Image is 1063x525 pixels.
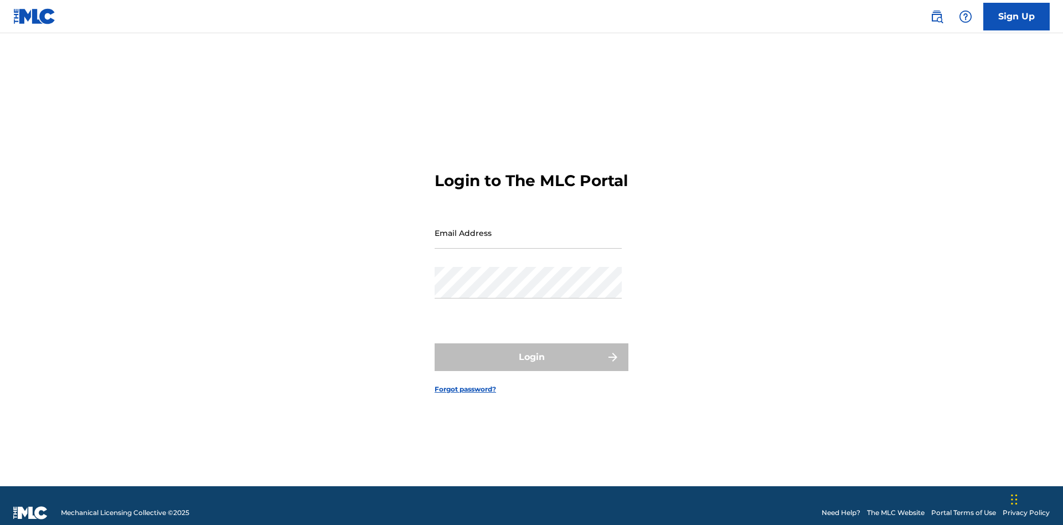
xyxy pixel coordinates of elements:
iframe: Chat Widget [1008,472,1063,525]
h3: Login to The MLC Portal [435,171,628,191]
img: search [930,10,943,23]
span: Mechanical Licensing Collective © 2025 [61,508,189,518]
div: Help [954,6,977,28]
a: Need Help? [822,508,860,518]
a: Public Search [926,6,948,28]
a: The MLC Website [867,508,925,518]
img: help [959,10,972,23]
a: Sign Up [983,3,1050,30]
img: MLC Logo [13,8,56,24]
a: Privacy Policy [1003,508,1050,518]
div: Drag [1011,483,1018,516]
a: Forgot password? [435,384,496,394]
img: logo [13,506,48,519]
a: Portal Terms of Use [931,508,996,518]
